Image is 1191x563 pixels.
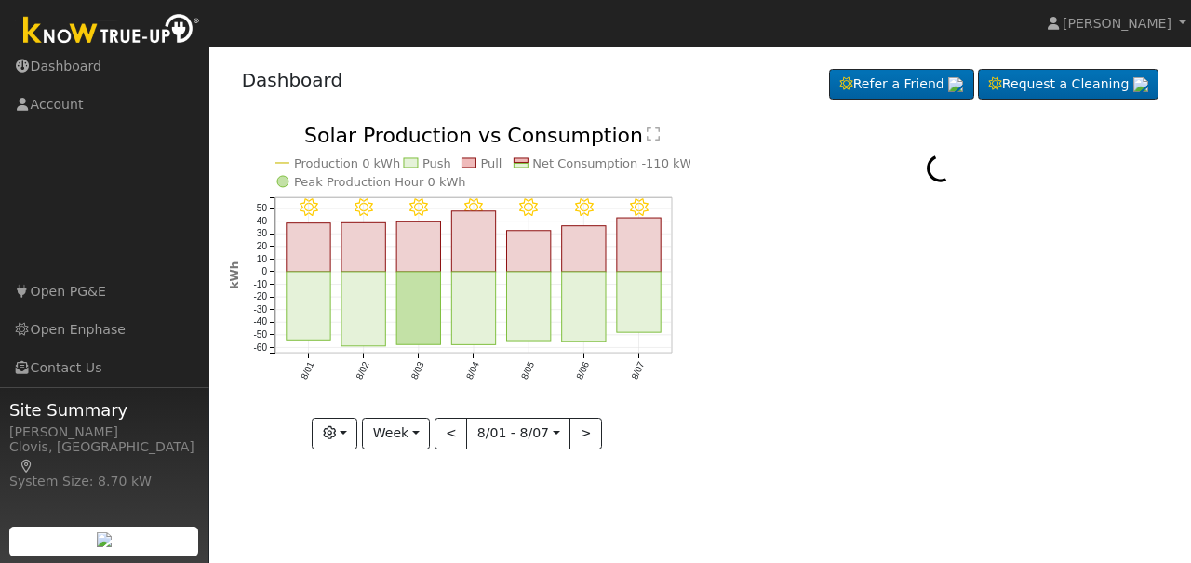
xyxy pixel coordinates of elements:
[1063,16,1171,31] span: [PERSON_NAME]
[9,472,199,491] div: System Size: 8.70 kW
[97,532,112,547] img: retrieve
[9,422,199,442] div: [PERSON_NAME]
[19,459,35,474] a: Map
[9,437,199,476] div: Clovis, [GEOGRAPHIC_DATA]
[978,69,1158,101] a: Request a Cleaning
[9,397,199,422] span: Site Summary
[1133,77,1148,92] img: retrieve
[829,69,974,101] a: Refer a Friend
[242,69,343,91] a: Dashboard
[948,77,963,92] img: retrieve
[14,10,209,52] img: Know True-Up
